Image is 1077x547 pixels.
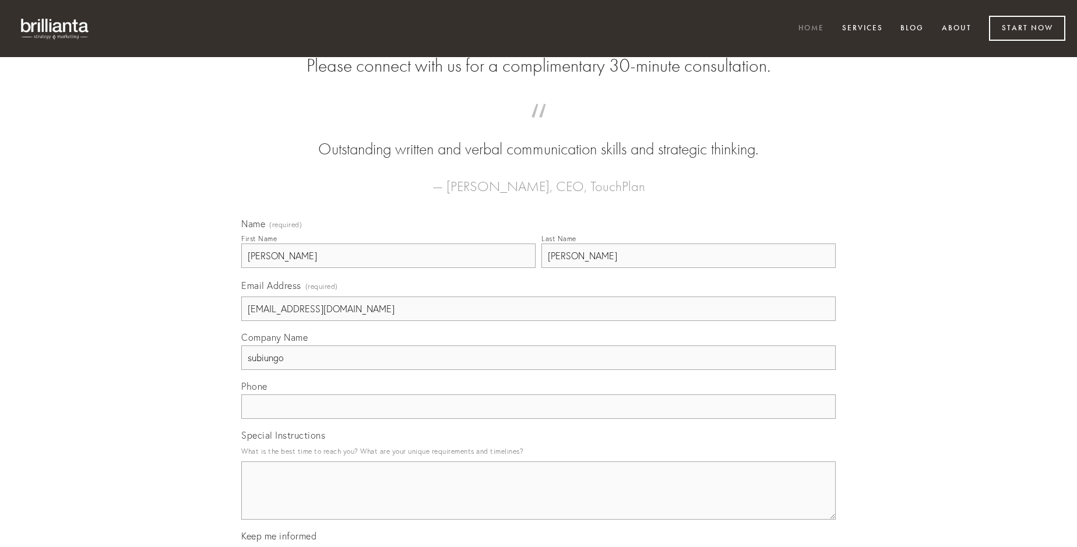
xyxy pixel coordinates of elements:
[241,331,308,343] span: Company Name
[934,19,979,38] a: About
[835,19,891,38] a: Services
[241,443,836,459] p: What is the best time to reach you? What are your unique requirements and timelines?
[241,429,325,441] span: Special Instructions
[893,19,931,38] a: Blog
[260,115,817,161] blockquote: Outstanding written and verbal communication skills and strategic thinking.
[241,530,316,542] span: Keep me informed
[241,280,301,291] span: Email Address
[260,115,817,138] span: “
[989,16,1065,41] a: Start Now
[260,161,817,198] figcaption: — [PERSON_NAME], CEO, TouchPlan
[269,221,302,228] span: (required)
[12,12,99,45] img: brillianta - research, strategy, marketing
[241,380,268,392] span: Phone
[541,234,576,243] div: Last Name
[241,234,277,243] div: First Name
[305,278,338,294] span: (required)
[241,55,836,77] h2: Please connect with us for a complimentary 30-minute consultation.
[241,218,265,230] span: Name
[791,19,832,38] a: Home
